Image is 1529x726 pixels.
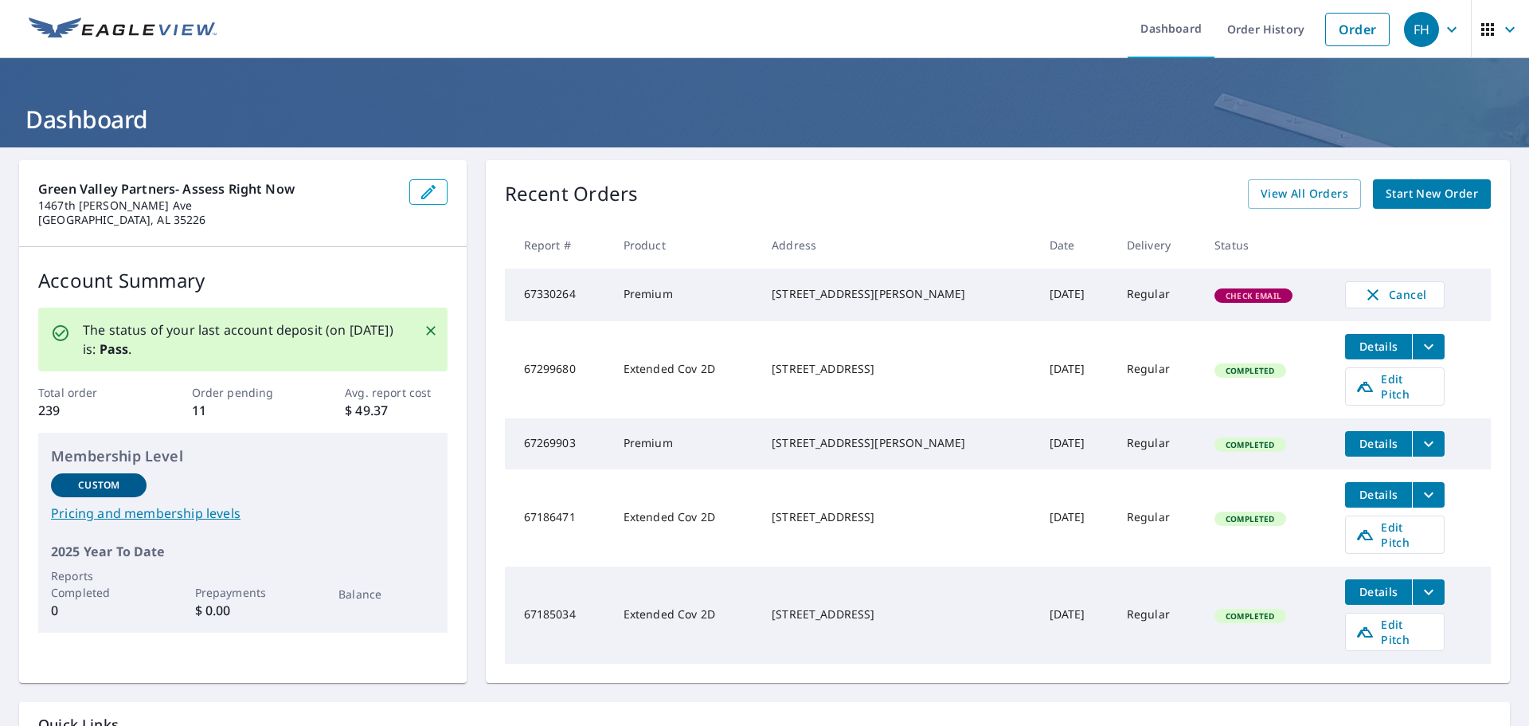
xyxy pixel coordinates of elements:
[505,418,611,469] td: 67269903
[38,384,140,401] p: Total order
[505,469,611,567] td: 67186471
[1345,281,1445,308] button: Cancel
[1216,365,1284,376] span: Completed
[1216,290,1291,301] span: Check Email
[51,504,435,523] a: Pricing and membership levels
[611,567,759,664] td: Extended Cov 2D
[611,469,759,567] td: Extended Cov 2D
[772,606,1023,622] div: [STREET_ADDRESS]
[1037,321,1114,418] td: [DATE]
[192,401,294,420] p: 11
[1114,469,1202,567] td: Regular
[1355,371,1434,402] span: Edit Pitch
[100,340,129,358] b: Pass
[505,179,639,209] p: Recent Orders
[29,18,217,41] img: EV Logo
[611,222,759,269] th: Product
[1037,269,1114,321] td: [DATE]
[611,418,759,469] td: Premium
[1404,12,1439,47] div: FH
[1261,184,1348,204] span: View All Orders
[38,198,397,213] p: 1467th [PERSON_NAME] Ave
[611,269,759,321] td: Premium
[1216,610,1284,622] span: Completed
[505,567,611,664] td: 67185034
[1412,431,1445,457] button: filesDropdownBtn-67269903
[38,266,448,295] p: Account Summary
[83,320,405,359] p: The status of your last account deposit (on [DATE]) is: .
[1412,482,1445,508] button: filesDropdownBtn-67186471
[51,445,435,467] p: Membership Level
[1216,439,1284,450] span: Completed
[1345,367,1445,406] a: Edit Pitch
[1037,418,1114,469] td: [DATE]
[505,269,611,321] td: 67330264
[38,401,140,420] p: 239
[1037,469,1114,567] td: [DATE]
[38,213,397,227] p: [GEOGRAPHIC_DATA], AL 35226
[1114,269,1202,321] td: Regular
[505,222,611,269] th: Report #
[420,320,441,341] button: Close
[51,567,147,601] p: Reports Completed
[1114,567,1202,664] td: Regular
[1345,431,1412,457] button: detailsBtn-67269903
[1216,513,1284,524] span: Completed
[1373,179,1491,209] a: Start New Order
[195,584,291,601] p: Prepayments
[611,321,759,418] td: Extended Cov 2D
[195,601,291,620] p: $ 0.00
[772,286,1023,302] div: [STREET_ADDRESS][PERSON_NAME]
[1037,567,1114,664] td: [DATE]
[1355,436,1402,451] span: Details
[1202,222,1332,269] th: Status
[1345,334,1412,359] button: detailsBtn-67299680
[1355,487,1402,502] span: Details
[1345,482,1412,508] button: detailsBtn-67186471
[51,601,147,620] p: 0
[19,103,1510,135] h1: Dashboard
[1114,321,1202,418] td: Regular
[505,321,611,418] td: 67299680
[1386,184,1478,204] span: Start New Order
[1248,179,1361,209] a: View All Orders
[1114,222,1202,269] th: Delivery
[1412,579,1445,605] button: filesDropdownBtn-67185034
[1345,613,1445,651] a: Edit Pitch
[1345,516,1445,554] a: Edit Pitch
[772,361,1023,377] div: [STREET_ADDRESS]
[192,384,294,401] p: Order pending
[51,542,435,561] p: 2025 Year To Date
[772,509,1023,525] div: [STREET_ADDRESS]
[1355,617,1434,647] span: Edit Pitch
[1412,334,1445,359] button: filesDropdownBtn-67299680
[345,384,447,401] p: Avg. report cost
[38,179,397,198] p: Green Valley Partners- Assess Right Now
[1114,418,1202,469] td: Regular
[338,586,434,602] p: Balance
[1037,222,1114,269] th: Date
[345,401,447,420] p: $ 49.37
[1345,579,1412,605] button: detailsBtn-67185034
[772,435,1023,451] div: [STREET_ADDRESS][PERSON_NAME]
[1355,339,1402,354] span: Details
[78,478,119,493] p: Custom
[1325,13,1390,46] a: Order
[1355,584,1402,599] span: Details
[1362,285,1428,304] span: Cancel
[759,222,1036,269] th: Address
[1355,520,1434,550] span: Edit Pitch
